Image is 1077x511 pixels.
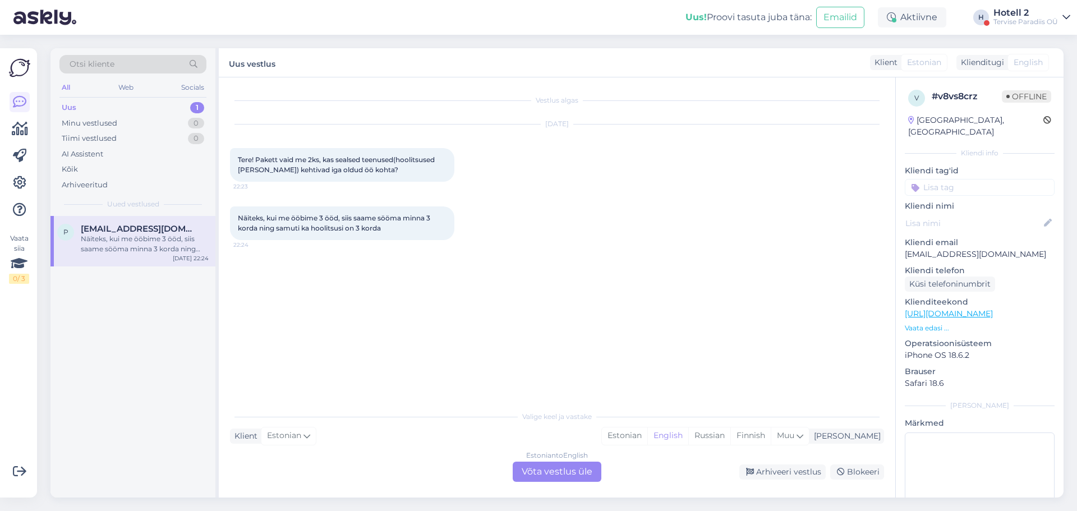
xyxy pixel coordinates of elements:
p: Kliendi email [905,237,1055,248]
div: Valige keel ja vastake [230,412,884,422]
span: Otsi kliente [70,58,114,70]
div: Näiteks, kui me ööbime 3 ööd, siis saame sööma minna 3 korda ning samuti ka hoolitsusi on 3 korda [81,234,209,254]
span: English [1014,57,1043,68]
div: Estonian to English [526,450,588,461]
p: Operatsioonisüsteem [905,338,1055,349]
div: Vestlus algas [230,95,884,105]
span: Estonian [907,57,941,68]
div: Hotell 2 [993,8,1058,17]
p: Märkmed [905,417,1055,429]
div: Uus [62,102,76,113]
a: Hotell 2Tervise Paradiis OÜ [993,8,1070,26]
p: [EMAIL_ADDRESS][DOMAIN_NAME] [905,248,1055,260]
div: English [647,427,688,444]
div: # v8vs8crz [932,90,1002,103]
div: All [59,80,72,95]
p: Klienditeekond [905,296,1055,308]
input: Lisa nimi [905,217,1042,229]
span: 22:24 [233,241,275,249]
p: iPhone OS 18.6.2 [905,349,1055,361]
span: Muu [777,430,794,440]
div: Russian [688,427,730,444]
div: Kõik [62,164,78,175]
div: AI Assistent [62,149,103,160]
button: Emailid [816,7,864,28]
div: Blokeeri [830,464,884,480]
div: Kliendi info [905,148,1055,158]
div: Minu vestlused [62,118,117,129]
div: Klient [230,430,257,442]
div: [GEOGRAPHIC_DATA], [GEOGRAPHIC_DATA] [908,114,1043,138]
div: Estonian [602,427,647,444]
p: Kliendi tag'id [905,165,1055,177]
div: Aktiivne [878,7,946,27]
input: Lisa tag [905,179,1055,196]
div: Klienditugi [956,57,1004,68]
div: [PERSON_NAME] [809,430,881,442]
span: v [914,94,919,102]
label: Uus vestlus [229,55,275,70]
p: Kliendi nimi [905,200,1055,212]
div: Socials [179,80,206,95]
div: Võta vestlus üle [513,462,601,482]
div: Web [116,80,136,95]
div: 0 [188,133,204,144]
span: Tere! Pakett vaid me 2ks, kas sealsed teenused(hoolitsused [PERSON_NAME]) kehtivad iga oldud öö k... [238,155,436,174]
p: Kliendi telefon [905,265,1055,277]
p: Safari 18.6 [905,378,1055,389]
span: Estonian [267,430,301,442]
span: Uued vestlused [107,199,159,209]
p: Vaata edasi ... [905,323,1055,333]
div: Küsi telefoninumbrit [905,277,995,292]
span: pettaisander@gmail.com [81,224,197,234]
div: Klient [870,57,897,68]
div: H [973,10,989,25]
div: Tervise Paradiis OÜ [993,17,1058,26]
span: p [63,228,68,236]
a: [URL][DOMAIN_NAME] [905,309,993,319]
div: 0 [188,118,204,129]
span: Offline [1002,90,1051,103]
span: 22:23 [233,182,275,191]
b: Uus! [685,12,707,22]
div: Arhiveeritud [62,179,108,191]
div: 1 [190,102,204,113]
div: [PERSON_NAME] [905,400,1055,411]
div: Vaata siia [9,233,29,284]
div: Proovi tasuta juba täna: [685,11,812,24]
div: Tiimi vestlused [62,133,117,144]
p: Brauser [905,366,1055,378]
div: Finnish [730,427,771,444]
div: 0 / 3 [9,274,29,284]
div: [DATE] 22:24 [173,254,209,263]
img: Askly Logo [9,57,30,79]
div: Arhiveeri vestlus [739,464,826,480]
div: [DATE] [230,119,884,129]
span: Näiteks, kui me ööbime 3 ööd, siis saame sööma minna 3 korda ning samuti ka hoolitsusi on 3 korda [238,214,432,232]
